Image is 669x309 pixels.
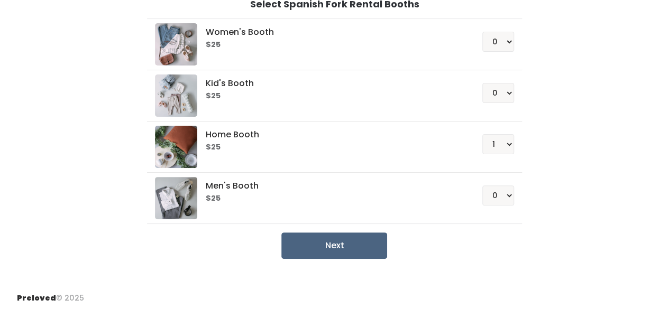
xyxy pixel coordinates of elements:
[206,143,457,152] h6: $25
[206,27,457,37] h5: Women's Booth
[155,23,197,65] img: preloved logo
[155,74,197,117] img: preloved logo
[155,126,197,168] img: preloved logo
[206,92,457,100] h6: $25
[206,79,457,88] h5: Kid's Booth
[206,194,457,203] h6: $25
[17,293,56,303] span: Preloved
[155,177,197,219] img: preloved logo
[281,232,387,259] button: Next
[206,181,457,191] h5: Men's Booth
[206,41,457,49] h6: $25
[17,284,84,304] div: © 2025
[206,130,457,139] h5: Home Booth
